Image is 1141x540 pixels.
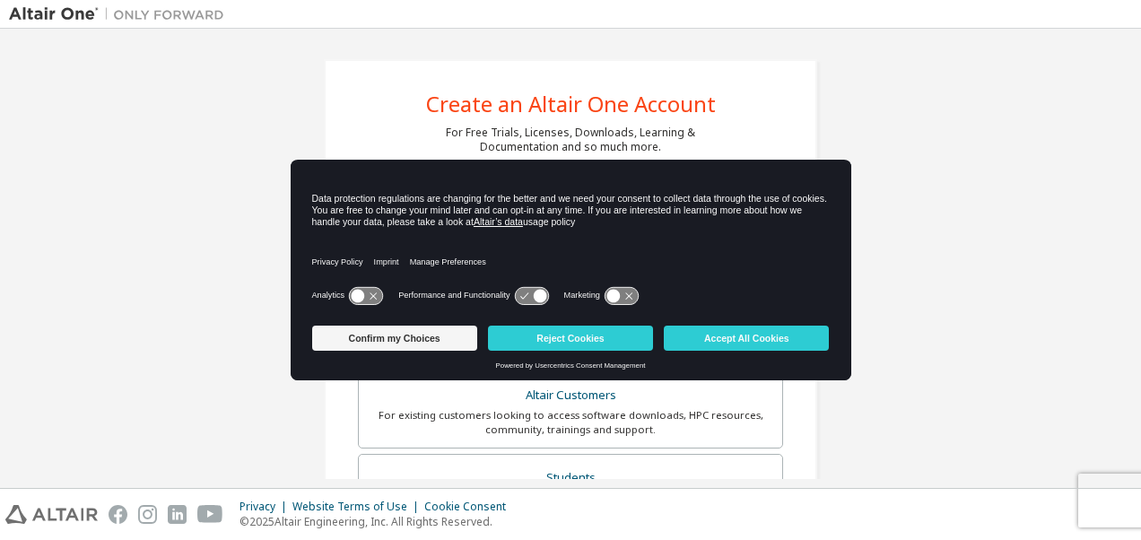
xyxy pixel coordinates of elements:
p: © 2025 Altair Engineering, Inc. All Rights Reserved. [240,514,517,529]
div: Cookie Consent [424,500,517,514]
img: Altair One [9,5,233,23]
img: altair_logo.svg [5,505,98,524]
div: Altair Customers [370,383,771,408]
img: instagram.svg [138,505,157,524]
div: For existing customers looking to access software downloads, HPC resources, community, trainings ... [370,408,771,437]
div: Students [370,466,771,491]
img: linkedin.svg [168,505,187,524]
div: Website Terms of Use [292,500,424,514]
div: Create an Altair One Account [426,93,716,115]
img: facebook.svg [109,505,127,524]
div: For Free Trials, Licenses, Downloads, Learning & Documentation and so much more. [446,126,695,154]
div: Privacy [240,500,292,514]
img: youtube.svg [197,505,223,524]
